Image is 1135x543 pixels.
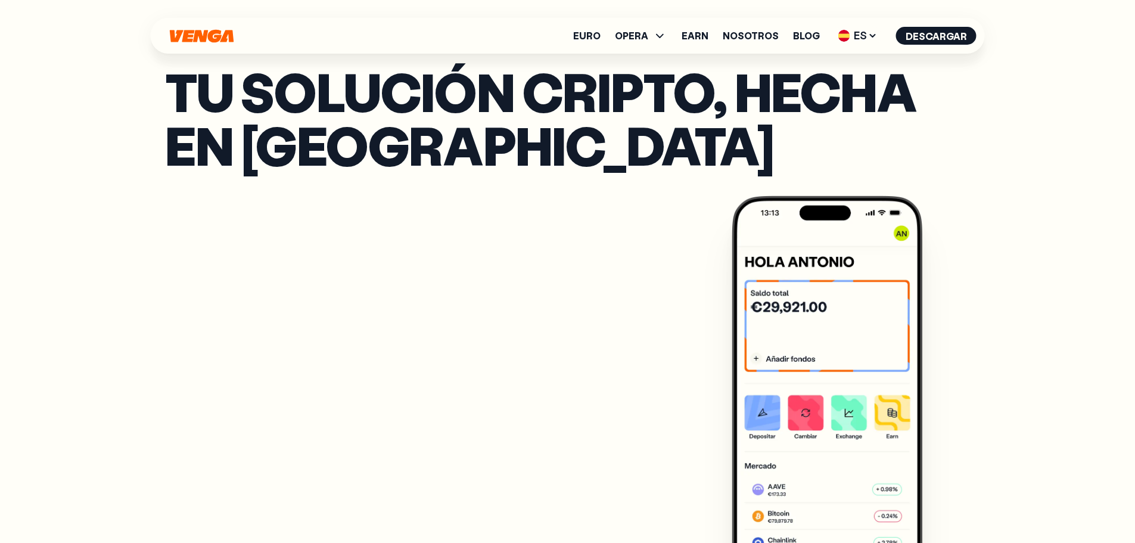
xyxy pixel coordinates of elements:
[793,31,820,41] a: Blog
[838,30,850,42] img: flag-es
[165,64,971,172] p: Tu solución cripto, hecha en [GEOGRAPHIC_DATA]
[682,31,708,41] a: Earn
[723,31,779,41] a: Nosotros
[615,29,667,43] span: OPERA
[169,29,235,43] svg: Inicio
[573,31,601,41] a: Euro
[834,26,882,45] span: ES
[896,27,977,45] button: Descargar
[615,31,648,41] span: OPERA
